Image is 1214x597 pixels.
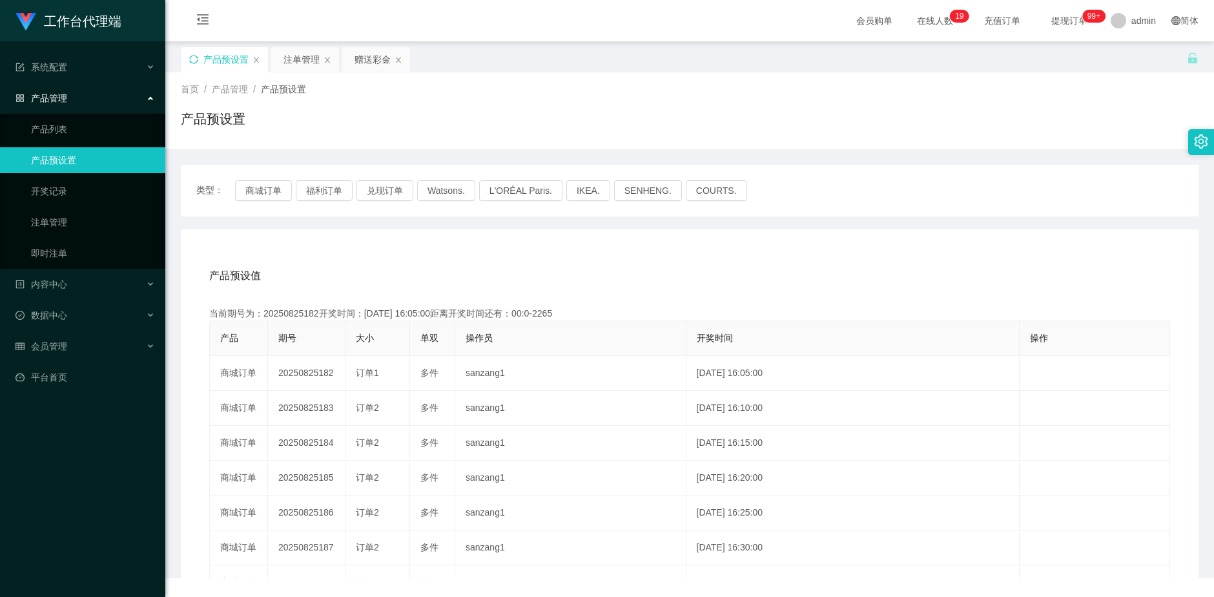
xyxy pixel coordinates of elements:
span: 大小 [356,333,374,343]
h1: 工作台代理端 [44,1,121,42]
a: 工作台代理端 [15,16,121,26]
i: 图标: profile [15,280,25,289]
span: 类型： [196,180,235,201]
i: 图标: close [252,56,260,64]
span: 期号 [278,333,296,343]
span: 充值订单 [978,16,1027,25]
a: 产品列表 [31,116,155,142]
span: 产品 [220,333,238,343]
span: 内容中心 [15,279,67,289]
span: 操作 [1030,333,1048,343]
i: 图标: sync [189,55,198,64]
td: 商城订单 [210,496,268,530]
button: 兑现订单 [356,180,413,201]
i: 图标: setting [1194,134,1208,149]
span: / [204,84,207,94]
button: 商城订单 [235,180,292,201]
td: sanzang1 [455,461,686,496]
i: 图标: check-circle-o [15,311,25,320]
span: 产品管理 [15,93,67,103]
i: 图标: close [395,56,402,64]
span: 多件 [420,437,438,448]
td: 20250825187 [268,530,345,565]
td: 20250825184 [268,426,345,461]
span: 开奖时间 [697,333,733,343]
td: 商城订单 [210,461,268,496]
div: 注单管理 [283,47,320,72]
span: 订单2 [356,472,379,483]
span: 多件 [420,368,438,378]
span: 操作员 [466,333,493,343]
span: 订单1 [356,368,379,378]
a: 即时注单 [31,240,155,266]
span: / [253,84,256,94]
div: 2021 [176,549,1204,563]
td: sanzang1 [455,426,686,461]
span: 产品管理 [212,84,248,94]
button: L'ORÉAL Paris. [479,180,562,201]
i: 图标: close [324,56,331,64]
span: 订单2 [356,403,379,413]
td: 20250825185 [268,461,345,496]
i: 图标: menu-fold [181,1,225,42]
p: 1 [955,10,960,23]
span: 单 [420,577,429,587]
td: sanzang1 [455,496,686,530]
td: 20250825182 [268,356,345,391]
span: 系统配置 [15,62,67,72]
sup: 964 [1082,10,1106,23]
sup: 19 [950,10,969,23]
a: 注单管理 [31,209,155,235]
td: [DATE] 16:25:00 [686,496,1020,530]
button: IKEA. [566,180,610,201]
i: 图标: global [1171,16,1180,25]
i: 图标: table [15,342,25,351]
button: Watsons. [417,180,475,201]
td: sanzang1 [455,356,686,391]
button: 福利订单 [296,180,353,201]
td: [DATE] 16:20:00 [686,461,1020,496]
p: 9 [960,10,964,23]
span: 会员管理 [15,341,67,351]
i: 图标: unlock [1187,52,1199,64]
span: 数据中心 [15,310,67,320]
span: 多件 [420,507,438,518]
span: 订单2 [356,507,379,518]
img: logo.9652507e.png [15,13,36,31]
td: [DATE] 16:10:00 [686,391,1020,426]
span: 在线人数 [910,16,960,25]
i: 图标: form [15,63,25,72]
span: 产品预设置 [261,84,306,94]
span: 订单2 [356,542,379,552]
a: 产品预设置 [31,147,155,173]
div: 当前期号为：20250825182开奖时间：[DATE] 16:05:00距离开奖时间还有：00:0-2265 [209,307,1170,320]
td: [DATE] 16:15:00 [686,426,1020,461]
td: sanzang1 [455,391,686,426]
div: 产品预设置 [203,47,249,72]
button: COURTS. [686,180,747,201]
span: 提现订单 [1045,16,1094,25]
span: 首页 [181,84,199,94]
span: 订单2 [356,437,379,448]
td: 商城订单 [210,356,268,391]
span: 多件 [420,542,438,552]
span: 产品预设值 [209,268,261,284]
td: 商城订单 [210,426,268,461]
td: 20250825186 [268,496,345,530]
span: 多件 [420,403,438,413]
td: 商城订单 [210,530,268,565]
a: 图标: dashboard平台首页 [15,364,155,390]
h1: 产品预设置 [181,109,245,129]
td: sanzang1 [455,530,686,565]
div: 赠送彩金 [355,47,391,72]
i: 图标: appstore-o [15,94,25,103]
td: [DATE] 16:30:00 [686,530,1020,565]
td: 20250825183 [268,391,345,426]
a: 开奖记录 [31,178,155,204]
td: [DATE] 16:05:00 [686,356,1020,391]
span: 订单1 [356,577,379,587]
span: 单双 [420,333,438,343]
td: 商城订单 [210,391,268,426]
button: SENHENG. [614,180,682,201]
span: 多件 [420,472,438,483]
